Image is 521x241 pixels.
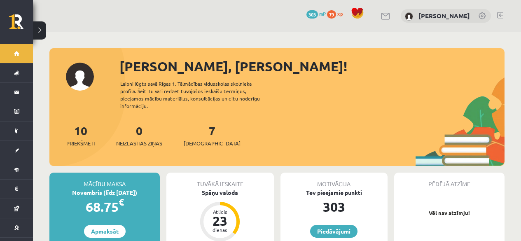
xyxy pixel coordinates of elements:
div: 303 [280,197,388,217]
div: Novembris (līdz [DATE]) [49,188,160,197]
span: mP [319,10,326,17]
a: [PERSON_NAME] [418,12,470,20]
a: 79 xp [327,10,347,17]
div: Atlicis [208,209,232,214]
span: Neizlasītās ziņas [116,139,162,147]
div: Motivācija [280,173,388,188]
a: 7[DEMOGRAPHIC_DATA] [184,123,241,147]
a: Rīgas 1. Tālmācības vidusskola [9,14,33,35]
div: Laipni lūgts savā Rīgas 1. Tālmācības vidusskolas skolnieka profilā. Šeit Tu vari redzēt tuvojošo... [120,80,274,110]
a: 0Neizlasītās ziņas [116,123,162,147]
span: Priekšmeti [66,139,95,147]
div: Pēdējā atzīme [394,173,505,188]
span: [DEMOGRAPHIC_DATA] [184,139,241,147]
span: xp [337,10,343,17]
div: dienas [208,227,232,232]
a: Apmaksāt [84,225,126,238]
div: 23 [208,214,232,227]
div: Spāņu valoda [166,188,273,197]
p: Vēl nav atzīmju! [398,209,500,217]
div: Tuvākā ieskaite [166,173,273,188]
span: € [119,196,124,208]
img: Marta Kuzņecova [405,12,413,21]
div: 68.75 [49,197,160,217]
a: Piedāvājumi [310,225,357,238]
div: [PERSON_NAME], [PERSON_NAME]! [119,56,505,76]
a: 303 mP [306,10,326,17]
div: Tev pieejamie punkti [280,188,388,197]
span: 79 [327,10,336,19]
a: 10Priekšmeti [66,123,95,147]
div: Mācību maksa [49,173,160,188]
span: 303 [306,10,318,19]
